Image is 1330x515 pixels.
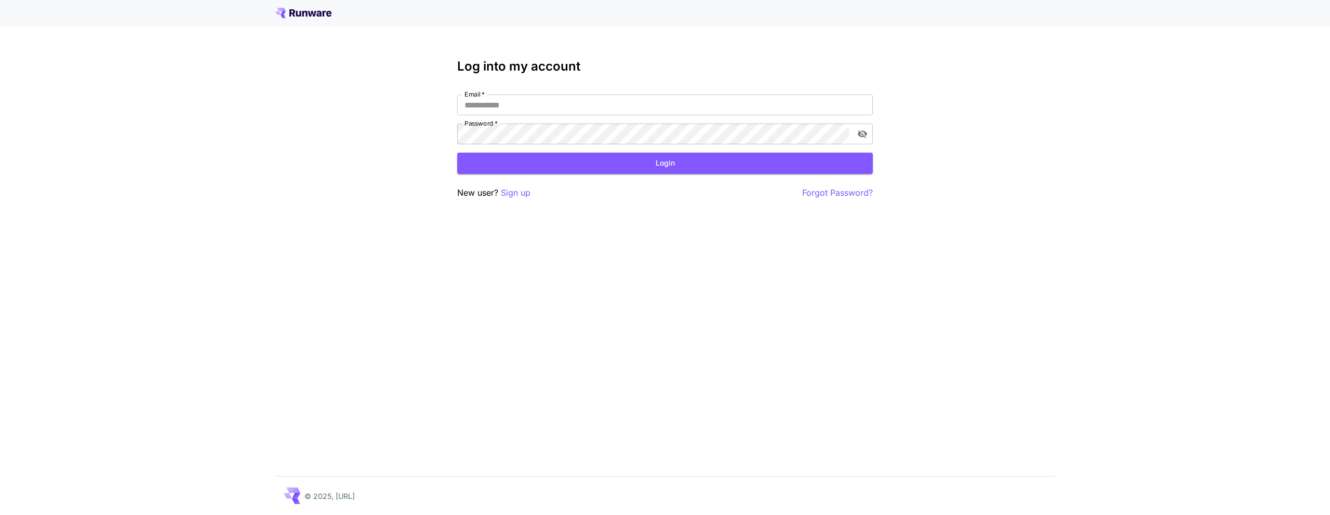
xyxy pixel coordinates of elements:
button: Sign up [501,186,530,199]
button: toggle password visibility [853,125,872,143]
p: © 2025, [URL] [304,491,355,502]
p: New user? [457,186,530,199]
label: Email [464,90,485,99]
button: Forgot Password? [802,186,873,199]
h3: Log into my account [457,59,873,74]
button: Login [457,153,873,174]
label: Password [464,119,498,128]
